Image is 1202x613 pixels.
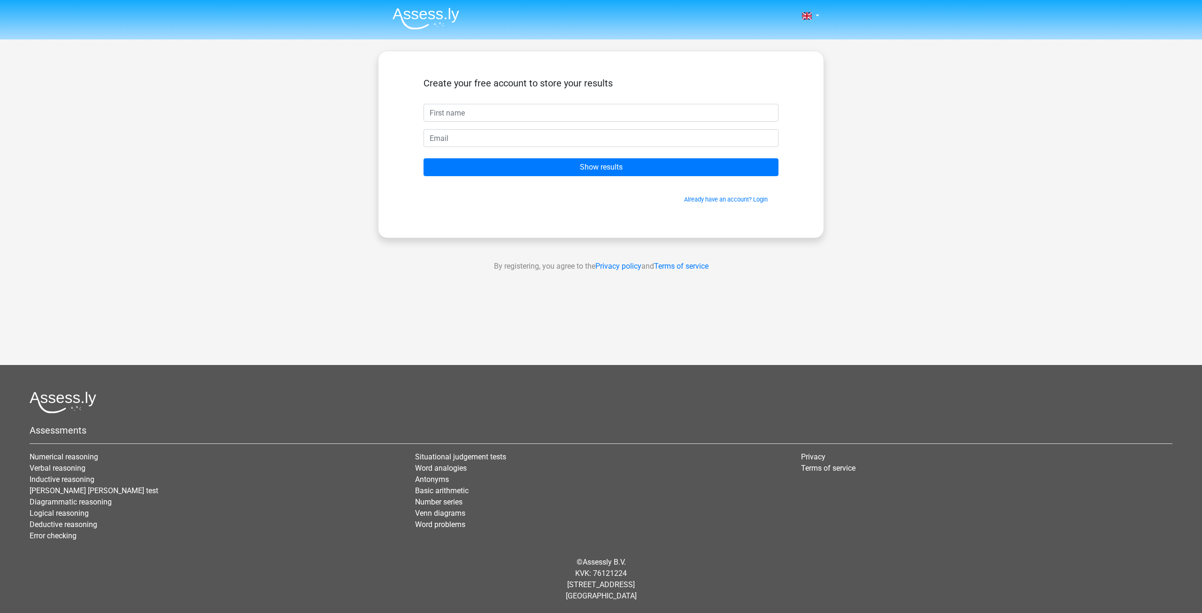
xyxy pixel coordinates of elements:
input: Show results [424,158,778,176]
a: Numerical reasoning [30,452,98,461]
a: Already have an account? Login [684,196,768,203]
a: Error checking [30,531,77,540]
h5: Create your free account to store your results [424,78,778,89]
a: Deductive reasoning [30,520,97,529]
h5: Assessments [30,425,1172,436]
a: Diagrammatic reasoning [30,497,112,506]
a: Inductive reasoning [30,475,94,484]
a: Assessly B.V. [583,558,626,566]
input: Email [424,129,778,147]
a: Terms of service [801,464,855,473]
a: Terms of service [654,262,709,271]
a: Verbal reasoning [30,464,85,473]
img: Assessly logo [30,391,96,413]
a: Word problems [415,520,465,529]
div: © KVK: 76121224 [STREET_ADDRESS] [GEOGRAPHIC_DATA] [23,549,1179,609]
a: Antonyms [415,475,449,484]
a: [PERSON_NAME] [PERSON_NAME] test [30,486,158,495]
a: Number series [415,497,462,506]
a: Logical reasoning [30,509,89,518]
a: Basic arithmetic [415,486,469,495]
a: Venn diagrams [415,509,465,518]
input: First name [424,104,778,122]
img: Assessly [393,8,459,30]
a: Word analogies [415,464,467,473]
a: Situational judgement tests [415,452,506,461]
a: Privacy [801,452,825,461]
a: Privacy policy [595,262,641,271]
